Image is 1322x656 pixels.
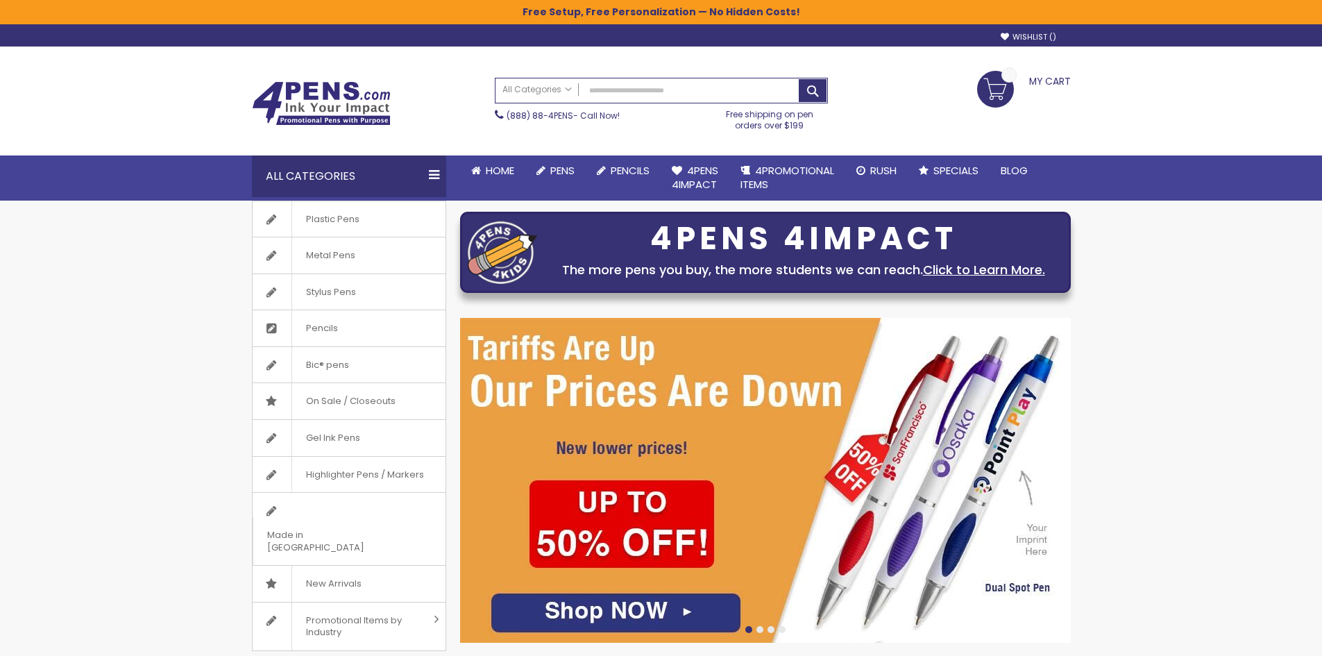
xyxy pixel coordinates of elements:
a: Metal Pens [253,237,446,274]
span: 4PROMOTIONAL ITEMS [740,163,834,192]
a: Bic® pens [253,347,446,383]
span: All Categories [502,84,572,95]
span: Home [486,163,514,178]
a: Plastic Pens [253,201,446,237]
span: Promotional Items by Industry [291,603,429,650]
a: (888) 88-4PENS [507,110,573,121]
a: Rush [845,155,908,186]
a: New Arrivals [253,566,446,602]
span: Pencils [291,310,352,346]
a: Made in [GEOGRAPHIC_DATA] [253,493,446,565]
span: 4Pens 4impact [672,163,718,192]
span: Made in [GEOGRAPHIC_DATA] [253,517,411,565]
a: Pencils [586,155,661,186]
span: Specials [933,163,978,178]
span: On Sale / Closeouts [291,383,409,419]
a: 4PROMOTIONALITEMS [729,155,845,201]
span: Metal Pens [291,237,369,274]
div: All Categories [252,155,446,197]
a: Home [460,155,525,186]
a: Promotional Items by Industry [253,603,446,650]
img: four_pen_logo.png [468,221,537,284]
div: The more pens you buy, the more students we can reach. [544,260,1063,280]
div: Free shipping on pen orders over $199 [711,103,828,131]
img: /cheap-promotional-products.html [460,318,1071,643]
img: 4Pens Custom Pens and Promotional Products [252,81,391,126]
a: 4Pens4impact [661,155,729,201]
a: All Categories [495,78,579,101]
span: Pencils [611,163,650,178]
a: On Sale / Closeouts [253,383,446,419]
span: Pens [550,163,575,178]
a: Stylus Pens [253,274,446,310]
span: Blog [1001,163,1028,178]
a: Pencils [253,310,446,346]
a: Blog [990,155,1039,186]
a: Click to Learn More. [923,261,1045,278]
span: Stylus Pens [291,274,370,310]
a: Wishlist [1001,32,1056,42]
div: 4PENS 4IMPACT [544,224,1063,253]
span: - Call Now! [507,110,620,121]
span: Bic® pens [291,347,363,383]
span: Plastic Pens [291,201,373,237]
a: Highlighter Pens / Markers [253,457,446,493]
a: Specials [908,155,990,186]
a: Gel Ink Pens [253,420,446,456]
a: Pens [525,155,586,186]
span: Gel Ink Pens [291,420,374,456]
span: New Arrivals [291,566,375,602]
span: Rush [870,163,897,178]
span: Highlighter Pens / Markers [291,457,438,493]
